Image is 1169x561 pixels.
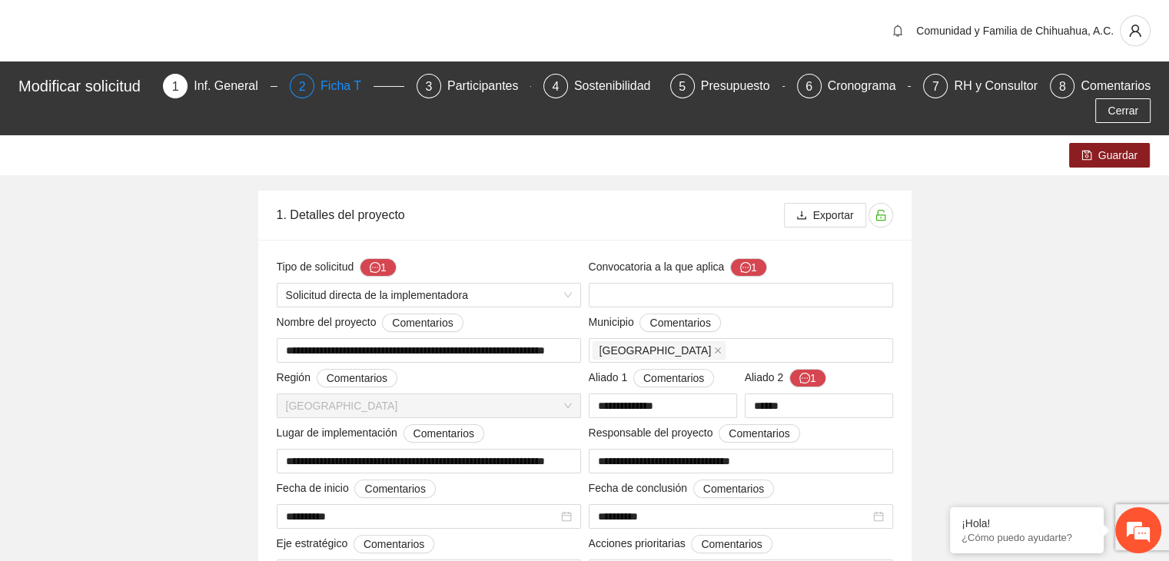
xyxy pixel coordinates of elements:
button: Acciones prioritarias [691,535,772,553]
div: Inf. General [194,74,271,98]
span: Comentarios [364,536,424,553]
button: Municipio [639,314,720,332]
button: bell [885,18,910,43]
span: Solicitud directa de la implementadora [286,284,572,307]
div: Ficha T [320,74,374,98]
span: 8 [1059,80,1066,93]
button: Nombre del proyecto [382,314,463,332]
span: Comentarios [392,314,453,331]
span: close [714,347,722,354]
textarea: Escriba su mensaje y pulse “Intro” [8,387,293,441]
span: Fecha de inicio [277,480,436,498]
span: unlock [869,209,892,221]
span: Tipo de solicitud [277,258,397,277]
span: Lugar de implementación [277,424,484,443]
div: Minimizar ventana de chat en vivo [252,8,289,45]
div: Modificar solicitud [18,74,154,98]
button: unlock [868,203,893,227]
span: Responsable del proyecto [589,424,800,443]
button: Lugar de implementación [404,424,484,443]
span: Comentarios [729,425,789,442]
div: RH y Consultores [954,74,1062,98]
span: Acciones prioritarias [589,535,772,553]
span: Exportar [813,207,854,224]
span: 4 [552,80,559,93]
span: Comentarios [649,314,710,331]
span: Convocatoria a la que aplica [589,258,767,277]
div: ¡Hola! [961,517,1092,529]
span: Municipio [589,314,721,332]
span: 6 [805,80,812,93]
span: save [1081,150,1092,162]
span: Guardar [1098,147,1137,164]
span: Cerrar [1108,102,1138,119]
button: saveGuardar [1069,143,1150,168]
button: Responsable del proyecto [719,424,799,443]
span: Región [277,369,398,387]
div: 4Sostenibilidad [543,74,658,98]
span: Nombre del proyecto [277,314,463,332]
span: Comentarios [643,370,704,387]
button: Cerrar [1095,98,1151,123]
span: Comentarios [364,480,425,497]
span: 5 [679,80,686,93]
span: Fecha de conclusión [589,480,775,498]
div: Presupuesto [701,74,782,98]
button: downloadExportar [784,203,866,227]
span: 3 [425,80,432,93]
button: Eje estratégico [354,535,434,553]
p: ¿Cómo puedo ayudarte? [961,532,1092,543]
div: Comentarios [1081,74,1151,98]
span: Estamos en línea. [89,189,212,344]
button: Fecha de inicio [354,480,435,498]
span: bell [886,25,909,37]
span: Comentarios [701,536,762,553]
button: Región [317,369,397,387]
div: 6Cronograma [797,74,912,98]
span: 7 [932,80,939,93]
span: [GEOGRAPHIC_DATA] [599,342,712,359]
button: Tipo de solicitud [360,258,397,277]
span: Comentarios [703,480,764,497]
span: Aliado 1 [589,369,715,387]
div: Chatee con nosotros ahora [80,78,258,98]
div: Cronograma [828,74,908,98]
span: Eje estratégico [277,535,435,553]
div: 8Comentarios [1050,74,1151,98]
span: Comentarios [327,370,387,387]
div: 1. Detalles del proyecto [277,193,784,237]
button: Aliado 2 [789,369,826,387]
div: 3Participantes [417,74,531,98]
span: message [370,262,380,274]
span: user [1121,24,1150,38]
span: Chihuahua [593,341,726,360]
span: Chihuahua [286,394,572,417]
button: Aliado 1 [633,369,714,387]
span: 2 [299,80,306,93]
button: Convocatoria a la que aplica [730,258,767,277]
div: Participantes [447,74,531,98]
span: message [799,373,810,385]
span: Aliado 2 [745,369,826,387]
span: Comunidad y Familia de Chihuahua, A.C. [916,25,1114,37]
button: Fecha de conclusión [693,480,774,498]
span: Comentarios [413,425,474,442]
span: message [740,262,751,274]
div: Sostenibilidad [574,74,663,98]
span: 1 [172,80,179,93]
div: 5Presupuesto [670,74,785,98]
span: download [796,210,807,222]
div: 2Ficha T [290,74,404,98]
button: user [1120,15,1151,46]
div: 1Inf. General [163,74,277,98]
div: 7RH y Consultores [923,74,1038,98]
